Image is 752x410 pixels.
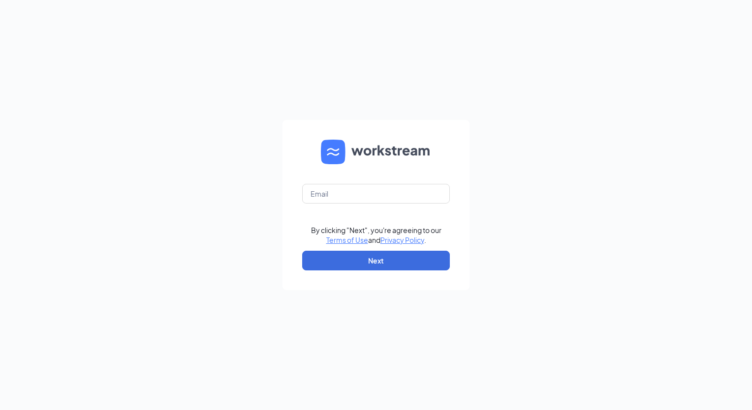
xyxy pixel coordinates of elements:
[326,235,368,244] a: Terms of Use
[380,235,424,244] a: Privacy Policy
[302,184,450,204] input: Email
[321,140,431,164] img: WS logo and Workstream text
[302,251,450,270] button: Next
[311,225,441,245] div: By clicking "Next", you're agreeing to our and .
